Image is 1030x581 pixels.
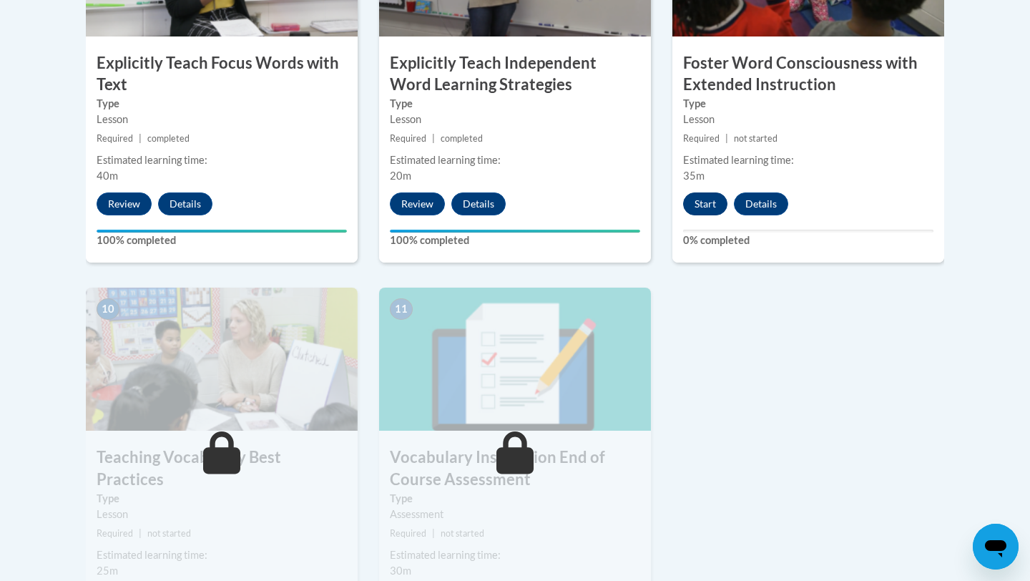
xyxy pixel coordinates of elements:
button: Review [97,192,152,215]
span: Required [683,133,720,144]
span: 20m [390,170,411,182]
span: 40m [97,170,118,182]
label: Type [683,96,933,112]
label: 100% completed [390,233,640,248]
span: 10 [97,298,119,320]
div: Assessment [390,507,640,522]
h3: Vocabulary Instruction End of Course Assessment [379,446,651,491]
span: completed [441,133,483,144]
img: Course Image [86,288,358,431]
span: 25m [97,565,118,577]
h3: Teaching Vocabulary Best Practices [86,446,358,491]
button: Details [451,192,506,215]
span: Required [97,133,133,144]
div: Estimated learning time: [97,547,347,563]
label: Type [97,96,347,112]
div: Lesson [390,112,640,127]
iframe: Button to launch messaging window [973,524,1019,570]
div: Your progress [390,230,640,233]
span: | [432,133,435,144]
span: not started [441,528,484,539]
span: | [139,528,142,539]
span: 35m [683,170,705,182]
span: Required [390,528,426,539]
span: | [432,528,435,539]
button: Review [390,192,445,215]
span: not started [734,133,778,144]
div: Estimated learning time: [97,152,347,168]
span: | [725,133,728,144]
label: 0% completed [683,233,933,248]
span: | [139,133,142,144]
label: 100% completed [97,233,347,248]
label: Type [390,96,640,112]
span: Required [390,133,426,144]
div: Estimated learning time: [390,152,640,168]
div: Lesson [97,112,347,127]
div: Lesson [683,112,933,127]
button: Start [683,192,727,215]
div: Lesson [97,507,347,522]
h3: Foster Word Consciousness with Extended Instruction [672,52,944,97]
div: Estimated learning time: [683,152,933,168]
label: Type [97,491,347,507]
img: Course Image [379,288,651,431]
button: Details [734,192,788,215]
span: not started [147,528,191,539]
span: completed [147,133,190,144]
h3: Explicitly Teach Focus Words with Text [86,52,358,97]
label: Type [390,491,640,507]
div: Your progress [97,230,347,233]
span: 11 [390,298,413,320]
span: Required [97,528,133,539]
div: Estimated learning time: [390,547,640,563]
h3: Explicitly Teach Independent Word Learning Strategies [379,52,651,97]
span: 30m [390,565,411,577]
button: Details [158,192,212,215]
